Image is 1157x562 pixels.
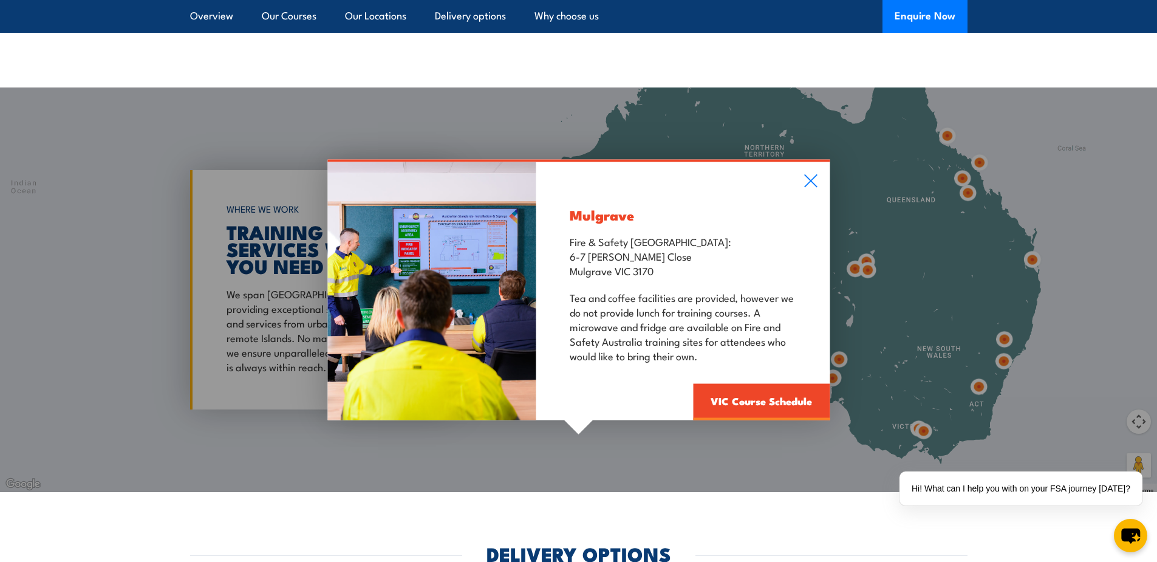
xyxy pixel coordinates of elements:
a: VIC Course Schedule [693,384,830,420]
div: Hi! What can I help you with on your FSA journey [DATE]? [899,471,1142,505]
p: Fire & Safety [GEOGRAPHIC_DATA]: 6-7 [PERSON_NAME] Close Mulgrave VIC 3170 [570,234,796,278]
img: Fire Safety Advisor training in a classroom with a trainer showing safety information on a tv scr... [327,162,536,420]
h3: Mulgrave [570,208,796,222]
h2: DELIVERY OPTIONS [486,545,671,562]
p: Tea and coffee facilities are provided, however we do not provide lunch for training courses. A m... [570,290,796,363]
button: chat-button [1114,519,1147,552]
